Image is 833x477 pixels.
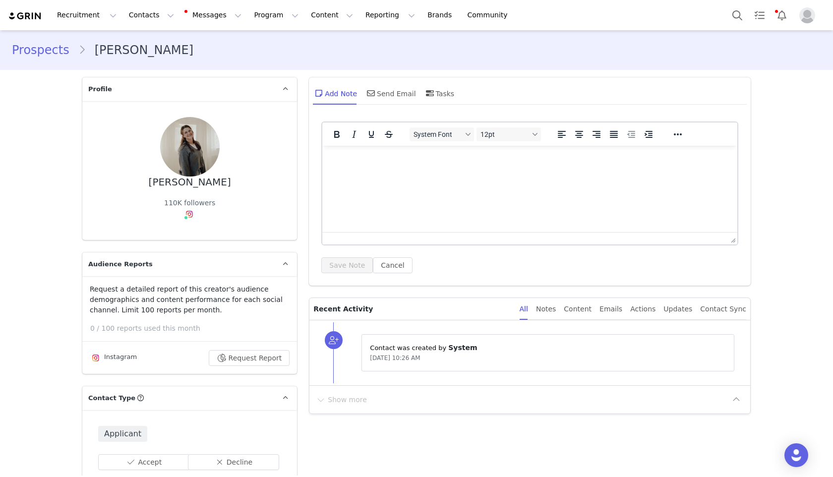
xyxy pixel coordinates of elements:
[160,117,220,177] img: b7d937c6-d79b-4a52-9d5f-7f00d8046874.jpg
[90,323,297,334] p: 0 / 100 reports used this month
[793,7,825,23] button: Profile
[669,127,686,141] button: Reveal or hide additional toolbar items
[149,177,231,188] div: [PERSON_NAME]
[727,233,737,244] div: Press the Up and Down arrow keys to resize the editor.
[98,426,147,442] span: Applicant
[359,4,421,26] button: Reporting
[90,352,137,364] div: Instagram
[771,4,793,26] button: Notifications
[424,81,455,105] div: Tasks
[373,257,412,273] button: Cancel
[599,298,622,320] div: Emails
[123,4,180,26] button: Contacts
[363,127,380,141] button: Underline
[536,298,556,320] div: Notes
[188,454,280,470] button: Decline
[380,127,397,141] button: Strikethrough
[322,146,737,232] iframe: Rich Text Area
[784,443,808,467] div: Open Intercom Messenger
[180,4,247,26] button: Messages
[328,127,345,141] button: Bold
[315,392,367,408] button: Show more
[164,198,215,208] div: 110K followers
[588,127,605,141] button: Align right
[640,127,657,141] button: Increase indent
[623,127,640,141] button: Decrease indent
[88,259,153,269] span: Audience Reports
[8,11,43,21] img: grin logo
[571,127,588,141] button: Align center
[630,298,655,320] div: Actions
[248,4,304,26] button: Program
[313,298,511,320] p: Recent Activity
[185,210,193,218] img: instagram.svg
[346,127,362,141] button: Italic
[663,298,692,320] div: Updates
[749,4,771,26] a: Tasks
[98,454,190,470] button: Accept
[12,41,78,59] a: Prospects
[410,127,474,141] button: Fonts
[88,84,112,94] span: Profile
[605,127,622,141] button: Justify
[88,393,135,403] span: Contact Type
[480,130,529,138] span: 12pt
[51,4,122,26] button: Recruitment
[799,7,815,23] img: placeholder-profile.jpg
[365,81,416,105] div: Send Email
[462,4,518,26] a: Community
[553,127,570,141] button: Align left
[700,298,746,320] div: Contact Sync
[564,298,592,320] div: Content
[448,344,477,352] span: System
[370,355,420,361] span: [DATE] 10:26 AM
[90,284,290,315] p: Request a detailed report of this creator's audience demographics and content performance for eac...
[421,4,461,26] a: Brands
[370,343,726,353] p: Contact was created by ⁨ ⁩
[476,127,541,141] button: Font sizes
[414,130,462,138] span: System Font
[313,81,357,105] div: Add Note
[209,350,290,366] button: Request Report
[321,257,373,273] button: Save Note
[520,298,528,320] div: All
[305,4,359,26] button: Content
[726,4,748,26] button: Search
[92,354,100,362] img: instagram.svg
